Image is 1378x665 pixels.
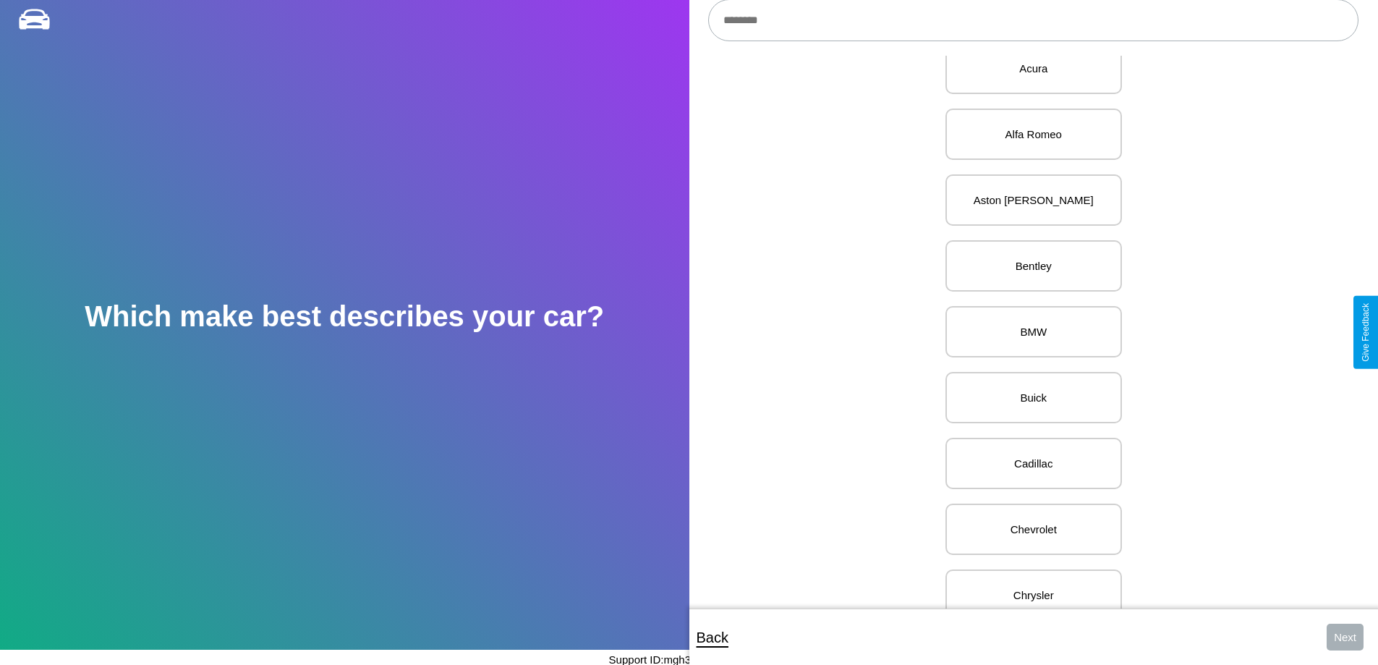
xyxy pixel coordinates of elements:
[1361,303,1371,362] div: Give Feedback
[1327,624,1364,651] button: Next
[697,624,728,651] p: Back
[961,190,1106,210] p: Aston [PERSON_NAME]
[961,256,1106,276] p: Bentley
[961,520,1106,539] p: Chevrolet
[961,388,1106,407] p: Buick
[961,322,1106,342] p: BMW
[961,124,1106,144] p: Alfa Romeo
[961,454,1106,473] p: Cadillac
[961,59,1106,78] p: Acura
[961,585,1106,605] p: Chrysler
[85,300,604,333] h2: Which make best describes your car?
